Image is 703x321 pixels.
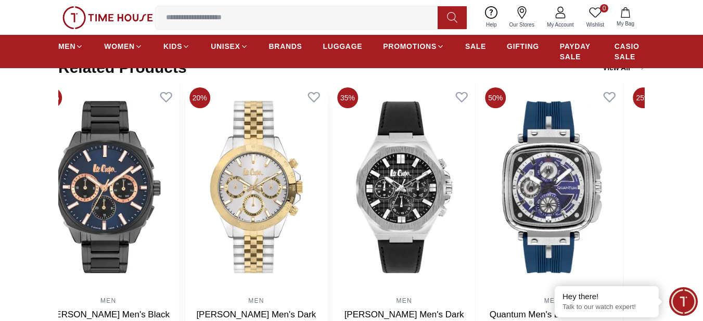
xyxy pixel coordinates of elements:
a: MEN [58,37,83,56]
span: PROMOTIONS [383,41,437,52]
span: WOMEN [104,41,135,52]
a: MEN [396,297,412,304]
span: Wishlist [582,21,608,29]
span: LUGGAGE [323,41,363,52]
span: My Bag [612,20,638,28]
img: Lee Cooper Men's Dark Blue Dial Multi Function Watch - LC07983.399 [333,83,475,291]
a: MEN [248,297,264,304]
a: LUGGAGE [323,37,363,56]
div: Hey there! [563,291,651,302]
img: ... [62,6,153,29]
span: Our Stores [505,21,539,29]
span: 0 [600,4,608,12]
a: KIDS [163,37,190,56]
a: UNISEX [211,37,248,56]
span: SALE [465,41,486,52]
a: 0Wishlist [580,4,610,31]
a: WOMEN [104,37,143,56]
a: SALE [465,37,486,56]
span: BRANDS [269,41,302,52]
a: PROMOTIONS [383,37,444,56]
img: Quantum Men's Black Dial Multi Function Watch - PWG1014.059 [481,83,623,291]
span: 35% [337,87,358,108]
p: Talk to our watch expert! [563,303,651,312]
div: Chat Widget [669,287,698,316]
span: KIDS [163,41,182,52]
img: Lee Cooper Men's Black Dial Multi Function Watch - LC07925.350 [37,83,180,291]
a: MEN [544,297,560,304]
span: Help [482,21,501,29]
a: PAYDAY SALE [560,37,594,66]
span: 50% [485,87,506,108]
span: CASIO SALE [615,41,645,62]
button: My Bag [610,5,641,30]
a: MEN [100,297,116,304]
div: View All [603,62,645,73]
a: Help [480,4,503,31]
a: Our Stores [503,4,541,31]
a: CASIO SALE [615,37,645,66]
a: GIFTING [507,37,539,56]
span: PAYDAY SALE [560,41,594,62]
a: BRANDS [269,37,302,56]
span: GIFTING [507,41,539,52]
span: 20% [189,87,210,108]
span: 25% [633,87,654,108]
img: Lee Cooper Men's Dark Blue Dial Multi Function Watch - LC07963.390 [185,83,327,291]
span: My Account [543,21,578,29]
span: MEN [58,41,75,52]
span: UNISEX [211,41,240,52]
